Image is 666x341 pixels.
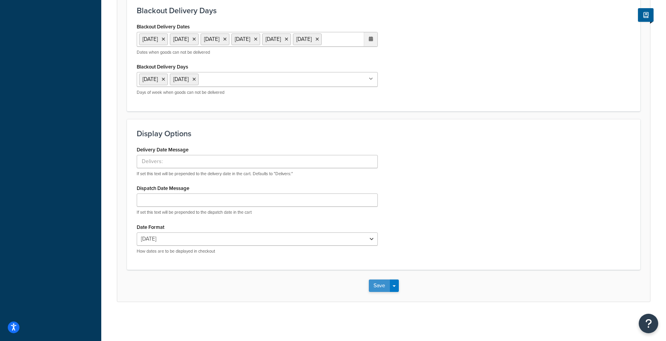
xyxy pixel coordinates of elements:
[137,147,189,153] label: Delivery Date Message
[137,171,378,177] p: If set this text will be prepended to the delivery date in the cart. Defaults to "Delivers:"
[143,75,158,83] span: [DATE]
[137,248,378,254] p: How dates are to be displayed in checkout
[173,75,189,83] span: [DATE]
[139,33,168,45] li: [DATE]
[137,185,189,191] label: Dispatch Date Message
[137,24,190,30] label: Blackout Delivery Dates
[137,90,378,95] p: Days of week when goods can not be delivered
[137,64,188,70] label: Blackout Delivery Days
[137,6,631,15] h3: Blackout Delivery Days
[369,279,390,292] button: Save
[262,33,291,45] li: [DATE]
[201,33,229,45] li: [DATE]
[231,33,260,45] li: [DATE]
[137,49,378,55] p: Dates when goods can not be delivered
[639,314,658,333] button: Open Resource Center
[137,129,631,138] h3: Display Options
[638,8,654,22] button: Show Help Docs
[137,224,164,230] label: Date Format
[137,155,378,168] input: Delivers:
[170,33,199,45] li: [DATE]
[137,209,378,215] p: If set this text will be prepended to the dispatch date in the cart
[293,33,322,45] li: [DATE]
